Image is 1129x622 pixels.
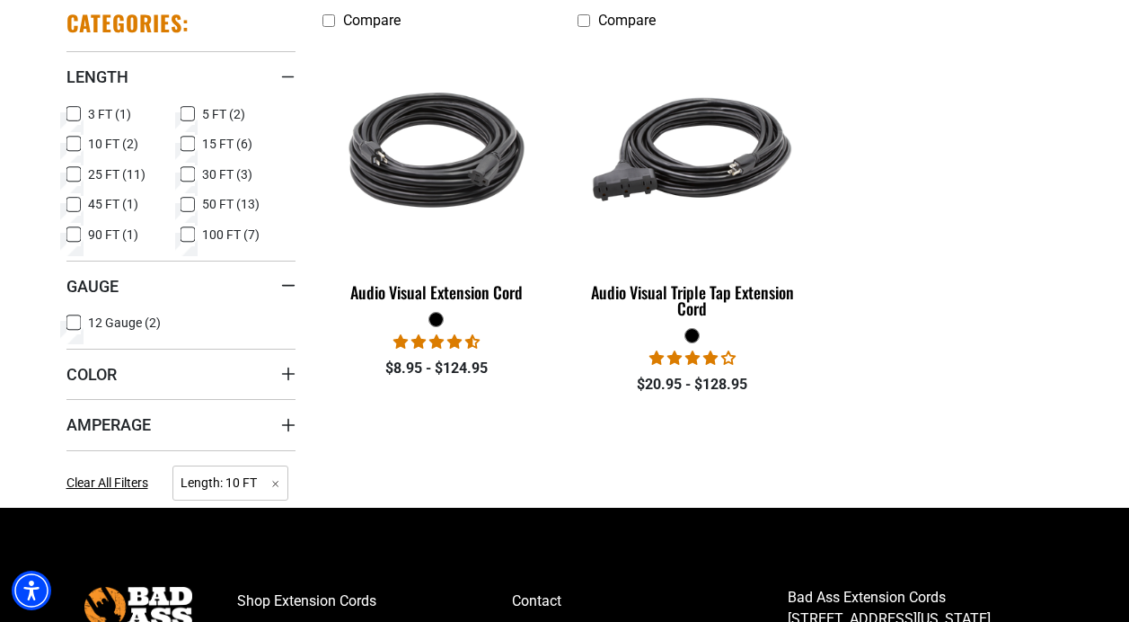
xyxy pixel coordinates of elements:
[323,47,550,253] img: black
[393,333,480,351] span: 4.73 stars
[322,38,551,311] a: black Audio Visual Extension Cord
[578,284,807,316] div: Audio Visual Triple Tap Extension Cord
[578,374,807,395] div: $20.95 - $128.95
[649,350,736,367] span: 3.75 stars
[66,414,151,435] span: Amperage
[88,198,138,210] span: 45 FT (1)
[202,138,252,150] span: 15 FT (6)
[66,349,295,399] summary: Color
[598,12,656,29] span: Compare
[66,9,190,37] h2: Categories:
[88,108,131,120] span: 3 FT (1)
[88,138,138,150] span: 10 FT (2)
[343,12,401,29] span: Compare
[66,364,117,385] span: Color
[202,168,252,181] span: 30 FT (3)
[88,228,138,241] span: 90 FT (1)
[237,587,513,616] a: Shop Extension Cords
[578,38,807,327] a: black Audio Visual Triple Tap Extension Cord
[66,399,295,449] summary: Amperage
[202,228,260,241] span: 100 FT (7)
[172,474,288,491] a: Length: 10 FT
[66,51,295,102] summary: Length
[66,276,119,297] span: Gauge
[88,316,161,329] span: 12 Gauge (2)
[512,587,788,616] a: Contact
[202,108,245,120] span: 5 FT (2)
[202,198,260,210] span: 50 FT (13)
[322,284,551,300] div: Audio Visual Extension Cord
[88,168,146,181] span: 25 FT (11)
[66,474,155,493] a: Clear All Filters
[322,358,551,379] div: $8.95 - $124.95
[172,466,288,501] span: Length: 10 FT
[66,475,148,490] span: Clear All Filters
[579,47,806,253] img: black
[66,261,295,311] summary: Gauge
[66,67,128,87] span: Length
[12,571,51,610] div: Accessibility Menu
